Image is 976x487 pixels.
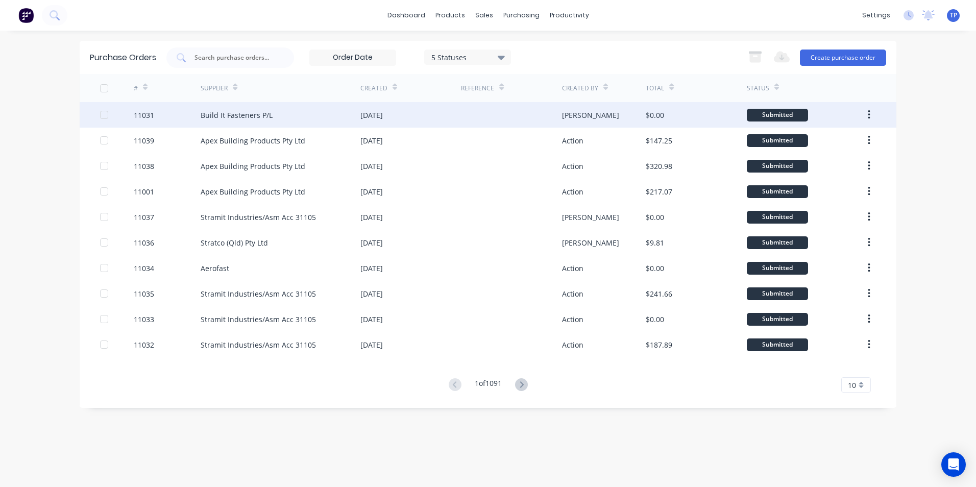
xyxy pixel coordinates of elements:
[431,52,504,62] div: 5 Statuses
[193,53,278,63] input: Search purchase orders...
[646,110,664,120] div: $0.00
[646,263,664,274] div: $0.00
[941,452,966,477] div: Open Intercom Messenger
[134,237,154,248] div: 11036
[201,110,273,120] div: Build It Fasteners P/L
[800,50,886,66] button: Create purchase order
[470,8,498,23] div: sales
[646,288,672,299] div: $241.66
[646,135,672,146] div: $147.25
[360,161,383,172] div: [DATE]
[545,8,594,23] div: productivity
[747,211,808,224] div: Submitted
[360,186,383,197] div: [DATE]
[360,212,383,223] div: [DATE]
[360,135,383,146] div: [DATE]
[461,84,494,93] div: Reference
[646,212,664,223] div: $0.00
[562,314,583,325] div: Action
[201,339,316,350] div: Stramit Industries/Asm Acc 31105
[201,314,316,325] div: Stramit Industries/Asm Acc 31105
[201,263,229,274] div: Aerofast
[134,212,154,223] div: 11037
[562,186,583,197] div: Action
[201,237,268,248] div: Stratco (Qld) Pty Ltd
[134,288,154,299] div: 11035
[18,8,34,23] img: Factory
[562,84,598,93] div: Created By
[747,262,808,275] div: Submitted
[201,212,316,223] div: Stramit Industries/Asm Acc 31105
[646,186,672,197] div: $217.07
[201,186,305,197] div: Apex Building Products Pty Ltd
[134,263,154,274] div: 11034
[562,135,583,146] div: Action
[310,50,396,65] input: Order Date
[562,339,583,350] div: Action
[562,161,583,172] div: Action
[134,84,138,93] div: #
[134,135,154,146] div: 11039
[562,110,619,120] div: [PERSON_NAME]
[857,8,895,23] div: settings
[90,52,156,64] div: Purchase Orders
[562,288,583,299] div: Action
[201,288,316,299] div: Stramit Industries/Asm Acc 31105
[646,84,664,93] div: Total
[360,314,383,325] div: [DATE]
[201,135,305,146] div: Apex Building Products Pty Ltd
[360,84,387,93] div: Created
[747,287,808,300] div: Submitted
[747,236,808,249] div: Submitted
[562,237,619,248] div: [PERSON_NAME]
[562,263,583,274] div: Action
[134,339,154,350] div: 11032
[562,212,619,223] div: [PERSON_NAME]
[201,161,305,172] div: Apex Building Products Pty Ltd
[747,109,808,121] div: Submitted
[747,160,808,173] div: Submitted
[950,11,957,20] span: TP
[134,314,154,325] div: 11033
[498,8,545,23] div: purchasing
[747,185,808,198] div: Submitted
[134,110,154,120] div: 11031
[475,378,502,393] div: 1 of 1091
[747,313,808,326] div: Submitted
[360,110,383,120] div: [DATE]
[360,339,383,350] div: [DATE]
[646,314,664,325] div: $0.00
[360,237,383,248] div: [DATE]
[382,8,430,23] a: dashboard
[201,84,228,93] div: Supplier
[747,134,808,147] div: Submitted
[747,84,769,93] div: Status
[360,263,383,274] div: [DATE]
[134,161,154,172] div: 11038
[646,339,672,350] div: $187.89
[646,237,664,248] div: $9.81
[646,161,672,172] div: $320.98
[848,380,856,391] span: 10
[360,288,383,299] div: [DATE]
[747,338,808,351] div: Submitted
[430,8,470,23] div: products
[134,186,154,197] div: 11001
